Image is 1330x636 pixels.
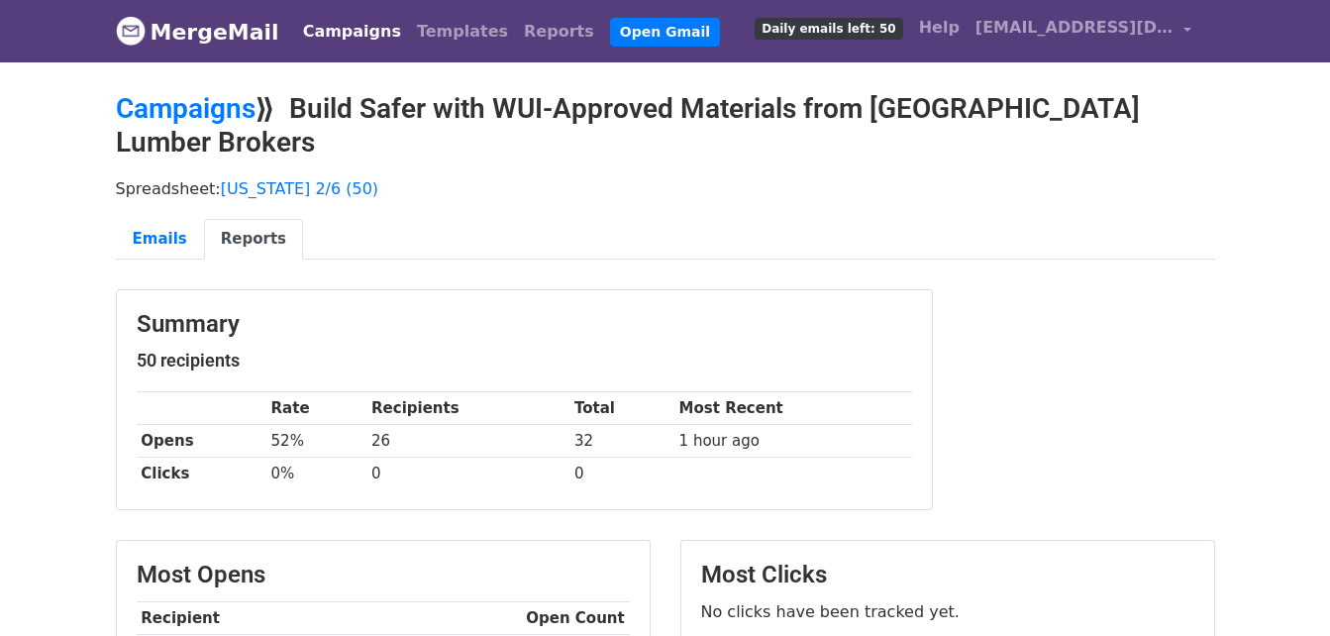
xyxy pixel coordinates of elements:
[116,92,1215,159] h2: ⟫ Build Safer with WUI-Approved Materials from [GEOGRAPHIC_DATA] Lumber Brokers
[701,561,1194,589] h3: Most Clicks
[569,392,674,425] th: Total
[522,602,630,635] th: Open Count
[266,425,367,458] td: 52%
[674,392,912,425] th: Most Recent
[747,8,910,48] a: Daily emails left: 50
[701,601,1194,622] p: No clicks have been tracked yet.
[516,12,602,52] a: Reports
[116,16,146,46] img: MergeMail logo
[137,310,912,339] h3: Summary
[116,178,1215,199] p: Spreadsheet:
[610,18,720,47] a: Open Gmail
[366,458,569,490] td: 0
[116,219,204,260] a: Emails
[204,219,303,260] a: Reports
[116,92,256,125] a: Campaigns
[569,458,674,490] td: 0
[137,561,630,589] h3: Most Opens
[911,8,968,48] a: Help
[975,16,1174,40] span: [EMAIL_ADDRESS][DOMAIN_NAME]
[116,11,279,53] a: MergeMail
[137,458,266,490] th: Clicks
[366,392,569,425] th: Recipients
[674,425,912,458] td: 1 hour ago
[266,392,367,425] th: Rate
[366,425,569,458] td: 26
[755,18,902,40] span: Daily emails left: 50
[968,8,1199,54] a: [EMAIL_ADDRESS][DOMAIN_NAME]
[266,458,367,490] td: 0%
[137,350,912,371] h5: 50 recipients
[221,179,378,198] a: [US_STATE] 2/6 (50)
[295,12,409,52] a: Campaigns
[569,425,674,458] td: 32
[137,602,522,635] th: Recipient
[137,425,266,458] th: Opens
[409,12,516,52] a: Templates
